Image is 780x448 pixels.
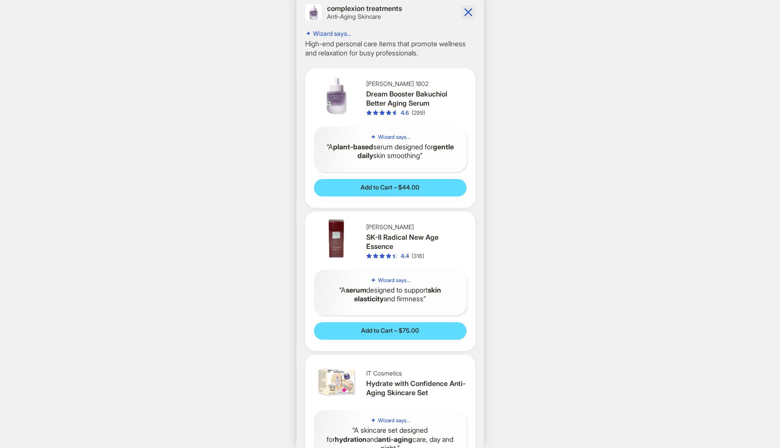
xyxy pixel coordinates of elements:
[366,109,409,117] div: 4.6 out of 5 stars
[366,223,414,231] span: [PERSON_NAME]
[378,134,410,141] h5: Wizard says...
[366,90,467,108] h3: Dream Booster Bakuchiol Better Aging Serum
[373,110,378,116] span: star
[386,110,392,116] span: star
[305,68,475,208] div: Dream Booster Bakuchiol Better Aging Serum[PERSON_NAME] 1802Dream Booster Bakuchiol Better Aging ...
[333,142,373,151] b: plant-based
[378,435,412,444] b: anti-aging
[366,233,467,251] h3: SK-II Radical New Age Essence
[386,253,392,259] span: star
[327,4,402,13] h1: complexion treatments
[412,252,424,260] div: (316)
[354,286,441,303] b: skin elasticity
[313,30,351,38] h4: Wizard says...
[378,417,410,424] h5: Wizard says...
[373,253,378,259] span: star
[366,253,372,259] span: star
[366,379,467,397] h3: Hydrate with Confidence Anti-Aging Skincare Set
[392,253,398,259] span: star
[305,39,475,58] p: High-end personal care items that promote wellness and relaxation for busy professionals.
[314,179,467,196] button: Add to Cart – $44.00
[412,109,425,117] div: (299)
[327,13,402,21] h2: Anti-Aging Skincare
[358,142,454,160] b: gentle daily
[366,80,429,88] span: [PERSON_NAME] 1802
[379,110,385,116] span: star
[392,110,398,116] span: star
[314,218,358,258] img: SK-II Radical New Age Essence
[314,322,467,340] button: Add to Cart – $75.00
[379,253,385,259] span: star
[314,75,358,115] img: Dream Booster Bakuchiol Better Aging Serum
[366,369,402,377] span: IT Cosmetics
[401,109,409,117] div: 4.6
[401,252,409,260] div: 4.4
[361,327,419,334] span: Add to Cart – $75.00
[366,252,409,260] div: 4.4 out of 5 stars
[366,110,372,116] span: star
[305,4,322,21] img: Anti-Aging Skincare
[378,277,410,284] h5: Wizard says...
[321,286,460,304] q: A designed to support and firmness
[346,286,366,294] b: serum
[321,142,460,161] q: A serum designed for skin smoothing
[335,435,367,444] b: hydration
[314,362,358,402] img: Hydrate with Confidence Anti-Aging Skincare Set
[305,211,475,351] div: SK-II Radical New Age Essence[PERSON_NAME]SK-II Radical New Age Essence4.4 out of 5 stars(316)Wiz...
[361,183,419,191] span: Add to Cart – $44.00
